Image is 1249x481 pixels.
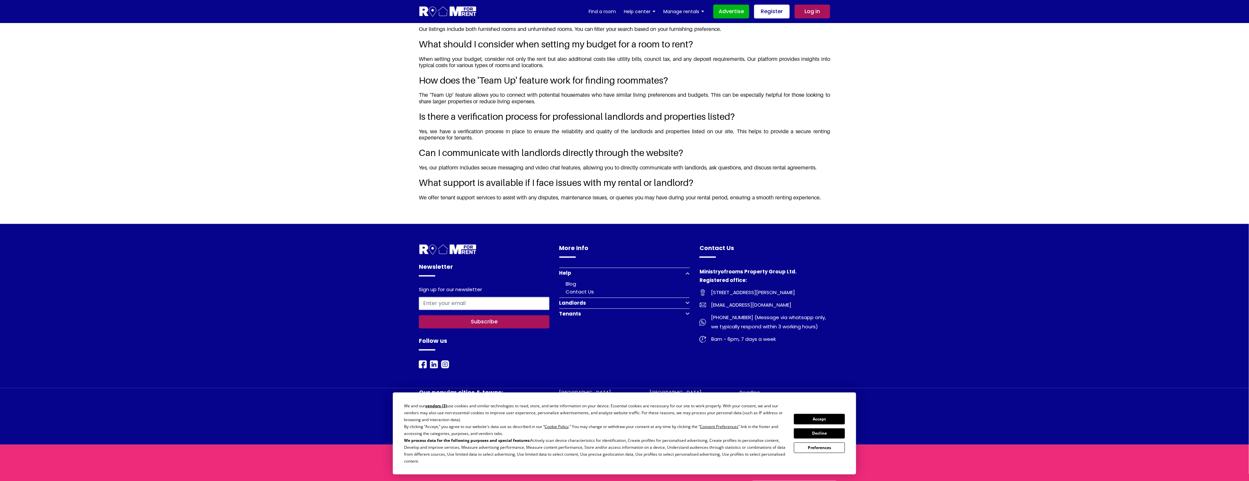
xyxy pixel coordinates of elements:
a: [PHONE_NUMBER] (Message via whatsapp only, we typically respond within 3 working hours) [700,313,830,332]
span: [PHONE_NUMBER] (Message via whatsapp only, we typically respond within 3 working hours) [706,313,830,332]
span: vendors (3) [425,403,447,409]
img: Room For Rent [700,302,706,309]
h4: Ministryofrooms Property Group Ltd. Registered office: [700,268,830,288]
a: [GEOGRAPHIC_DATA] [650,389,701,396]
img: Room For Rent [419,361,427,368]
p: The 'Team Up' feature allows you to connect with potential housemates who have similar living pre... [419,92,830,105]
p: Yes, we have a verification process in place to ensure the reliability and quality of the landlor... [419,129,830,141]
a: Facebook [419,360,427,368]
span: Consent Preferences [700,424,738,429]
p: When setting your budget, consider not only the rent but also additional costs like utility bills... [419,56,830,68]
img: Room For Rent [700,290,706,296]
a: Manage rentals [663,7,704,16]
h4: Our popular cities & towns: [419,388,549,402]
button: Decline [794,428,845,439]
span: Cookie Policy [545,424,569,429]
button: Accept [794,414,845,424]
img: Room For Rent [419,244,477,256]
a: 8am - 6pm, 7 days a week [700,335,830,344]
span: [EMAIL_ADDRESS][DOMAIN_NAME] [706,301,791,310]
h4: Follow us [419,337,549,351]
a: Advertise [713,5,749,18]
a: Reading [740,389,760,396]
img: Room For Rent [441,361,449,368]
a: Press [759,469,778,476]
p: We and our use cookies and similar technologies to read, store, and write information on your dev... [404,402,786,423]
button: Help [559,268,690,279]
h4: Newsletter [419,263,549,277]
label: Sign up for our newsletter [419,287,482,294]
button: Subscribe [419,316,549,329]
h3: Can I communicate with landlords directly through the website? [419,147,830,159]
input: Enter your email [419,297,549,310]
span: [STREET_ADDRESS][PERSON_NAME] [706,288,795,297]
span: 8am - 6pm, 7 days a week [706,335,776,344]
button: Landlords [559,298,690,309]
button: Preferences [794,443,845,453]
div: Cookie Consent Prompt [393,392,856,474]
h3: How does the 'Team Up' feature work for finding roommates? [419,75,830,86]
button: Tenants [559,309,690,319]
a: Log in [795,5,830,18]
a: [EMAIL_ADDRESS][DOMAIN_NAME] [700,301,830,310]
p: Yes, our platform includes secure messaging and video chat features, allowing you to directly com... [419,165,830,171]
a: About us [805,469,830,476]
b: We process data for the following purposes and special features: [404,438,530,443]
h3: What should I consider when setting my budget for a room to rent? [419,38,830,50]
h3: Is there a verification process for professional landlords and properties listed? [419,111,830,122]
a: Contact Us [566,289,594,295]
a: [STREET_ADDRESS][PERSON_NAME] [700,288,830,297]
h4: Contact Us [700,244,830,258]
img: Room For Rent [700,319,706,326]
p: Actively scan device characteristics for identification, Create profiles for personalised adverti... [404,437,786,465]
p: Our listings include both furnished rooms and unfurnished rooms. You can filter your search based... [419,26,830,32]
h3: What support is available if I face issues with my rental or landlord? [419,177,830,189]
a: Register [754,5,790,18]
h4: More Info [559,244,690,258]
img: Room For Rent [430,361,438,368]
a: Instagram [441,360,449,368]
a: LinkedIn [430,360,438,368]
img: Room For Rent [700,336,706,343]
img: Logo for Room for Rent, featuring a welcoming design with a house icon and modern typography [419,6,477,18]
a: Find a room [589,7,616,16]
a: Blog [566,281,576,288]
p: We offer tenant support services to assist with any disputes, maintenance issues, or queries you ... [419,195,830,201]
a: Help center [624,7,655,16]
p: By clicking “Accept,” you agree to our website's data use as described in our “ .” You may change... [404,423,786,437]
a: [GEOGRAPHIC_DATA] [559,389,611,396]
a: Careers [778,469,805,476]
